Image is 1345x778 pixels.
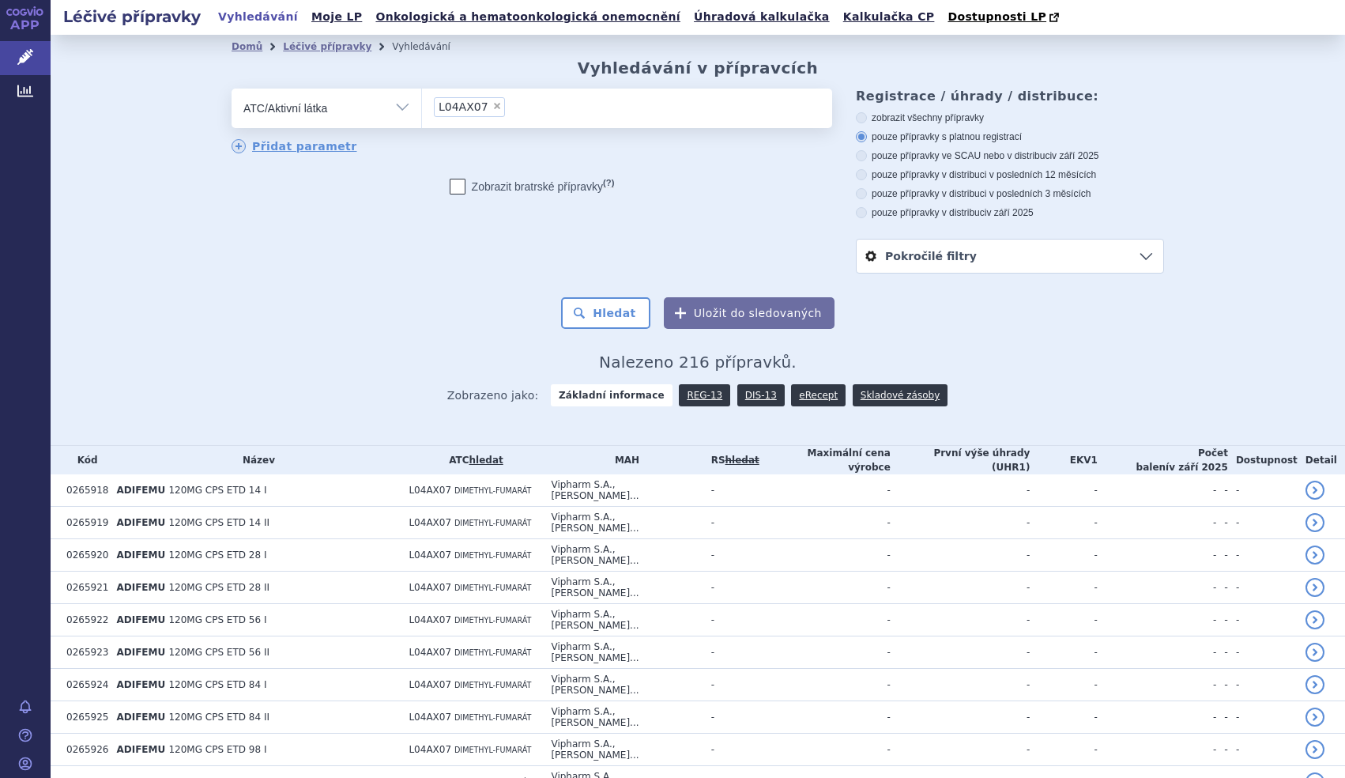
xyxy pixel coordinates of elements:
[409,744,451,755] span: L04AX07
[891,539,1030,572] td: -
[447,384,539,406] span: Zobrazeno jako:
[454,551,531,560] span: DIMETHYL-FUMARÁT
[543,539,703,572] td: Vipharm S.A., [PERSON_NAME]...
[543,474,703,507] td: Vipharm S.A., [PERSON_NAME]...
[986,207,1033,218] span: v září 2025
[469,455,503,466] a: hledat
[409,517,451,528] span: L04AX07
[116,679,165,690] span: ADIFEMU
[1098,507,1216,539] td: -
[943,6,1067,28] a: Dostupnosti LP
[510,96,518,116] input: L04AX07
[737,384,785,406] a: DIS-13
[1305,708,1324,727] a: detail
[454,681,531,689] span: DIMETHYL-FUMARÁT
[1228,446,1298,474] th: Dostupnost
[1030,572,1098,604] td: -
[689,6,835,28] a: Úhradová kalkulačka
[58,474,108,507] td: 0265918
[1298,446,1345,474] th: Detail
[703,669,759,701] td: -
[454,616,531,625] span: DIMETHYL-FUMARÁT
[543,572,703,604] td: Vipharm S.A., [PERSON_NAME]...
[168,614,266,625] span: 120MG CPS ETD 56 I
[1098,734,1216,766] td: -
[168,712,269,723] span: 120MG CPS ETD 84 II
[679,384,730,406] a: REG-13
[232,41,262,52] a: Domů
[1030,446,1098,474] th: EKV1
[856,89,1164,104] h3: Registrace / úhrady / distribuce:
[1228,734,1298,766] td: -
[1228,507,1298,539] td: -
[1228,636,1298,669] td: -
[1216,734,1228,766] td: -
[725,455,759,466] a: vyhledávání neobsahuje žádnou platnou referenční skupinu
[725,455,759,466] del: hledat
[1228,539,1298,572] td: -
[454,746,531,754] span: DIMETHYL-FUMARÁT
[116,614,165,625] span: ADIFEMU
[51,6,213,28] h2: Léčivé přípravky
[1098,474,1216,507] td: -
[168,550,266,561] span: 120MG CPS ETD 28 I
[1216,539,1228,572] td: -
[759,734,891,766] td: -
[551,384,672,406] strong: Základní informace
[664,297,835,329] button: Uložit do sledovaných
[948,10,1046,23] span: Dostupnosti LP
[853,384,948,406] a: Skladové zásoby
[409,712,451,723] span: L04AX07
[856,130,1164,143] label: pouze přípravky s platnou registrací
[1030,539,1098,572] td: -
[116,712,165,723] span: ADIFEMU
[1228,701,1298,734] td: -
[759,669,891,701] td: -
[409,485,451,496] span: L04AX07
[454,519,531,527] span: DIMETHYL-FUMARÁT
[307,6,367,28] a: Moje LP
[439,101,488,112] span: L04AX07
[1030,474,1098,507] td: -
[58,604,108,636] td: 0265922
[1228,669,1298,701] td: -
[703,572,759,604] td: -
[1098,604,1216,636] td: -
[454,486,531,495] span: DIMETHYL-FUMARÁT
[891,474,1030,507] td: -
[116,647,165,658] span: ADIFEMU
[578,59,819,77] h2: Vyhledávání v přípravcích
[1305,675,1324,694] a: detail
[58,539,108,572] td: 0265920
[168,744,266,755] span: 120MG CPS ETD 98 I
[58,572,108,604] td: 0265921
[1228,604,1298,636] td: -
[1030,669,1098,701] td: -
[703,446,759,474] th: RS
[1216,572,1228,604] td: -
[703,539,759,572] td: -
[409,679,451,690] span: L04AX07
[168,517,269,528] span: 120MG CPS ETD 14 II
[454,583,531,592] span: DIMETHYL-FUMARÁT
[58,507,108,539] td: 0265919
[1228,572,1298,604] td: -
[543,446,703,474] th: MAH
[1216,507,1228,539] td: -
[1098,539,1216,572] td: -
[543,734,703,766] td: Vipharm S.A., [PERSON_NAME]...
[1098,446,1228,474] th: Počet balení
[856,149,1164,162] label: pouze přípravky ve SCAU nebo v distribuci
[856,168,1164,181] label: pouze přípravky v distribuci v posledních 12 měsících
[232,139,357,153] a: Přidat parametr
[1305,610,1324,629] a: detail
[791,384,846,406] a: eRecept
[450,179,615,194] label: Zobrazit bratrské přípravky
[1030,734,1098,766] td: -
[1030,507,1098,539] td: -
[891,507,1030,539] td: -
[891,669,1030,701] td: -
[838,6,940,28] a: Kalkulačka CP
[543,604,703,636] td: Vipharm S.A., [PERSON_NAME]...
[58,636,108,669] td: 0265923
